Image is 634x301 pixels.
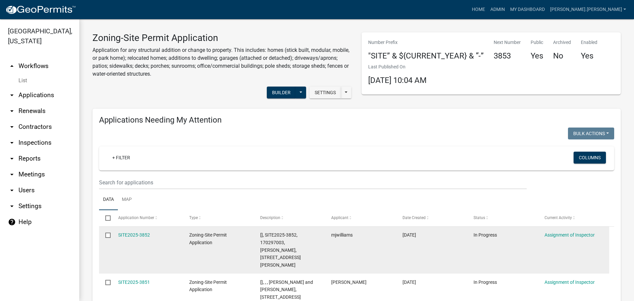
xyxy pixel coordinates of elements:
i: arrow_drop_down [8,123,16,131]
i: arrow_drop_up [8,62,16,70]
a: SITE2025-3852 [118,232,150,238]
span: Current Activity [545,215,572,220]
span: In Progress [474,280,497,285]
span: Description [260,215,280,220]
span: Type [189,215,198,220]
span: Application Number [118,215,154,220]
span: Date Created [403,215,426,220]
h4: "SITE” & ${CURRENT_YEAR} & “-” [368,51,484,61]
datatable-header-cell: Type [183,210,254,226]
a: Admin [488,3,508,16]
a: Map [118,189,136,210]
span: Zoning-Site Permit Application [189,280,227,292]
h4: Applications Needing My Attention [99,115,614,125]
i: arrow_drop_down [8,202,16,210]
span: Katy Peltier [331,280,367,285]
i: help [8,218,16,226]
a: + Filter [107,152,135,164]
datatable-header-cell: Status [467,210,538,226]
span: Zoning-Site Permit Application [189,232,227,245]
h3: Zoning-Site Permit Application [92,32,352,44]
input: Search for applications [99,176,527,189]
span: Status [474,215,485,220]
span: [], SITE2025-3852, 170297003, JANICE STOWMAN, 11525 E LAKE EUNICE RD [260,232,301,268]
i: arrow_drop_down [8,107,16,115]
p: Enabled [581,39,597,46]
h4: Yes [581,51,597,61]
h4: Yes [531,51,543,61]
a: Data [99,189,118,210]
a: Assignment of Inspector [545,280,595,285]
p: Archived [553,39,571,46]
button: Settings [309,87,341,98]
button: Columns [574,152,606,164]
i: arrow_drop_down [8,186,16,194]
span: In Progress [474,232,497,238]
span: Applicant [331,215,348,220]
i: arrow_drop_down [8,170,16,178]
p: Public [531,39,543,46]
i: arrow_drop_down [8,91,16,99]
p: Application for any structural addition or change to property. This includes: homes (stick built,... [92,46,352,78]
span: mjwilliams [331,232,353,238]
span: 09/04/2025 [403,280,416,285]
h4: No [553,51,571,61]
h4: 3853 [494,51,521,61]
i: arrow_drop_down [8,139,16,147]
p: Number Prefix [368,39,484,46]
span: [DATE] 10:04 AM [368,76,427,85]
button: Bulk Actions [568,128,614,139]
span: [], , , PATRICK and Katy PELTIER, 15384 E SUMMER ISLAND RD [260,280,313,300]
a: Assignment of Inspector [545,232,595,238]
datatable-header-cell: Applicant [325,210,396,226]
p: Next Number [494,39,521,46]
a: Home [469,3,488,16]
a: [PERSON_NAME].[PERSON_NAME] [547,3,629,16]
datatable-header-cell: Description [254,210,325,226]
span: 09/05/2025 [403,232,416,238]
datatable-header-cell: Current Activity [538,210,609,226]
p: Last Published On [368,63,427,70]
a: SITE2025-3851 [118,280,150,285]
i: arrow_drop_down [8,155,16,163]
datatable-header-cell: Select [99,210,112,226]
datatable-header-cell: Date Created [396,210,467,226]
button: Builder [267,87,296,98]
a: My Dashboard [508,3,547,16]
datatable-header-cell: Application Number [112,210,183,226]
